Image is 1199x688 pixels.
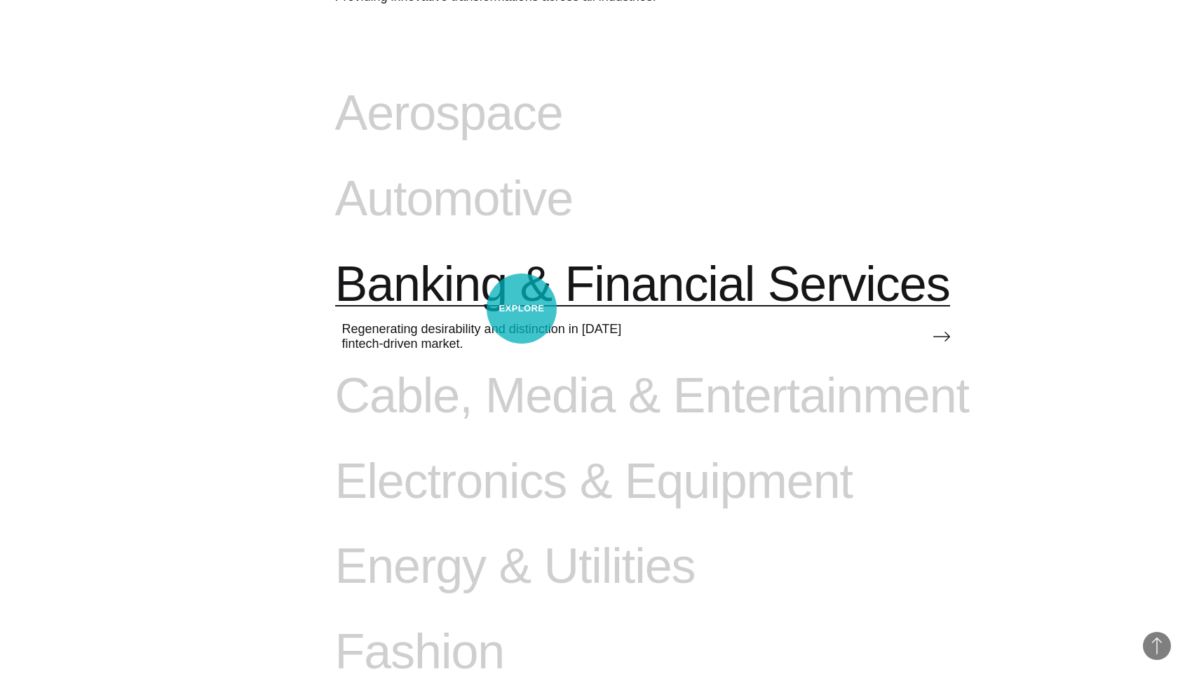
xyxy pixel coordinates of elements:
span: Fashion [335,623,505,681]
a: Automotive [335,170,691,256]
span: Banking & Financial Services [335,256,950,313]
a: Banking & Financial Services Regenerating desirability and distinction in [DATE] fintech-driven m... [335,256,950,368]
span: Cable, Media & Entertainment [335,367,969,425]
a: Energy & Utilities [335,538,696,623]
span: Automotive [335,170,574,228]
span: Regenerating desirability and distinction in [DATE] fintech-driven market. [342,322,658,351]
span: Energy & Utilities [335,538,696,595]
a: Aerospace [335,85,687,170]
button: Back to Top [1143,632,1171,660]
span: Aerospace [335,85,563,142]
a: Electronics & Equipment [335,453,853,539]
span: Electronics & Equipment [335,453,853,511]
a: Cable, Media & Entertainment [335,367,969,453]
